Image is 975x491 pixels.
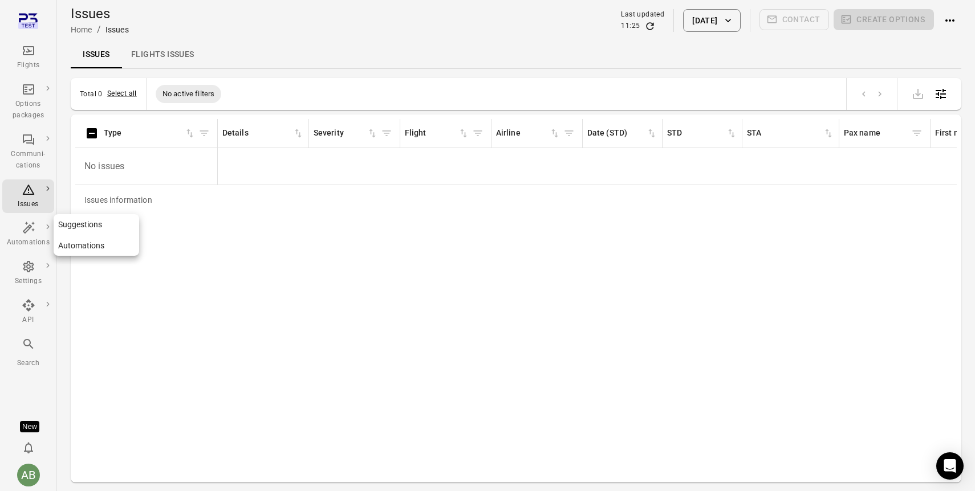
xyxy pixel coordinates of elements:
[747,127,823,140] div: STA
[222,127,304,140] div: Sort by details in ascending order
[7,99,50,121] div: Options packages
[496,127,549,140] div: Airline
[496,127,560,140] div: Sort by airline in ascending order
[7,314,50,326] div: API
[17,464,40,486] div: AB
[747,127,834,140] div: Sort by STA in ascending order
[107,88,137,100] button: Select all
[7,358,50,369] div: Search
[75,185,161,215] div: Issues information
[759,9,830,32] span: Please make a selection to create communications
[71,23,129,36] nav: Breadcrumbs
[104,127,184,140] div: Type
[908,125,925,142] button: Filter by pax
[907,88,929,99] span: Please make a selection to export
[378,125,395,142] button: Filter by severity
[104,127,196,140] div: Sort by type in ascending order
[856,87,888,101] nav: pagination navigation
[13,459,44,491] button: Aslaug Bjarnadottir
[929,83,952,105] button: Open table configuration
[314,127,367,140] div: Severity
[20,421,39,432] div: Tooltip anchor
[71,41,961,68] div: Local navigation
[667,127,726,140] div: STD
[54,214,139,256] nav: Local navigation
[621,21,640,32] div: 11:25
[939,9,961,32] button: Actions
[156,88,222,100] span: No active filters
[7,199,50,210] div: Issues
[71,5,129,23] h1: Issues
[560,125,578,142] button: Filter by airline
[54,235,139,256] a: Automations
[105,24,129,35] div: Issues
[7,276,50,287] div: Settings
[667,127,737,140] div: Sort by STA in ascending order
[222,127,292,140] div: Details
[97,23,101,36] li: /
[683,9,740,32] button: [DATE]
[71,41,122,68] a: Issues
[844,127,908,140] div: Pax name
[469,125,486,142] button: Filter by flight
[587,127,657,140] div: Sort by date (STA) in ascending order
[587,127,646,140] div: Date (STD)
[7,237,50,248] div: Automations
[80,90,103,98] div: Total 0
[834,9,934,32] span: Please make a selection to create an option package
[54,214,139,235] a: Suggestions
[71,25,92,34] a: Home
[405,127,469,140] div: Sort by flight in ascending order
[17,436,40,459] button: Notifications
[7,60,50,71] div: Flights
[314,127,378,140] div: Sort by severity in ascending order
[80,150,213,182] p: No issues
[7,149,50,171] div: Communi-cations
[936,452,964,480] div: Open Intercom Messenger
[122,41,204,68] a: Flights issues
[107,88,137,100] span: Select all items that match the filters
[621,9,664,21] div: Last updated
[405,127,458,140] div: Flight
[196,125,213,142] button: Filter by type
[644,21,656,32] button: Refresh data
